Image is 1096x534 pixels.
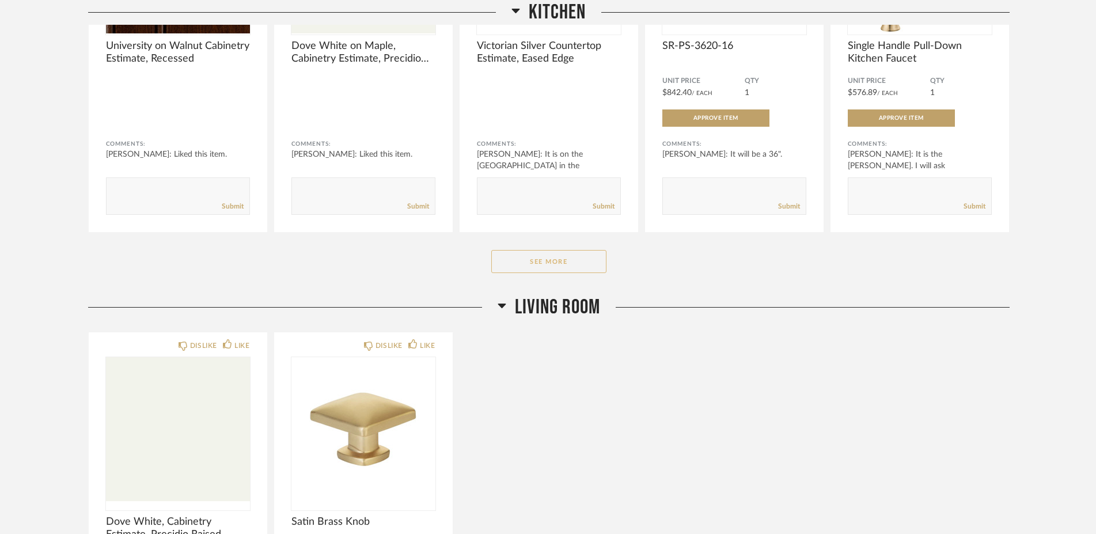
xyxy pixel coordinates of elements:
div: Comments: [106,138,250,150]
div: DISLIKE [190,340,217,351]
span: 1 [930,89,935,97]
div: LIKE [420,340,435,351]
div: Comments: [477,138,621,150]
button: Approve Item [662,109,769,127]
span: SR-PS-3620-16 [662,40,806,52]
div: [PERSON_NAME]: It will be a 36". [662,149,806,160]
span: Approve Item [879,115,924,121]
a: Submit [964,202,985,211]
div: DISLIKE [376,340,403,351]
img: undefined [106,357,250,501]
div: 0 [291,357,435,501]
span: Satin Brass Knob [291,516,435,528]
span: / Each [692,90,712,96]
a: Submit [222,202,244,211]
span: QTY [745,77,806,86]
div: [PERSON_NAME]: Liked this item. [106,149,250,160]
span: / Each [877,90,898,96]
span: Unit Price [848,77,930,86]
div: LIKE [234,340,249,351]
span: $576.89 [848,89,877,97]
div: [PERSON_NAME]: It is on the [GEOGRAPHIC_DATA] in the showroom. [477,149,621,183]
span: Single Handle Pull-Down Kitchen Faucet [848,40,992,65]
span: Victorian Silver Countertop Estimate, Eased Edge [477,40,621,65]
button: Approve Item [848,109,955,127]
span: $842.40 [662,89,692,97]
span: Approve Item [693,115,738,121]
div: [PERSON_NAME]: It is the [PERSON_NAME]. I will ask [PERSON_NAME] if they have it in their ... [848,149,992,195]
a: Submit [593,202,615,211]
span: QTY [930,77,992,86]
a: Submit [778,202,800,211]
span: Unit Price [662,77,745,86]
span: 1 [745,89,749,97]
img: undefined [291,357,435,501]
span: University on Walnut Cabinetry Estimate, Recessed [106,40,250,65]
div: [PERSON_NAME]: Liked this item. [291,149,435,160]
div: Comments: [291,138,435,150]
button: See More [491,250,606,273]
div: Comments: [662,138,806,150]
div: Comments: [848,138,992,150]
span: Living Room [515,295,600,320]
span: Dove White on Maple, Cabinetry Estimate, Precidio Raised [291,40,435,65]
a: Submit [407,202,429,211]
div: 0 [106,357,250,501]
